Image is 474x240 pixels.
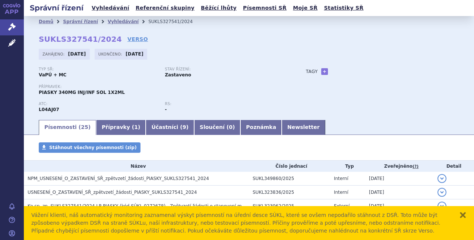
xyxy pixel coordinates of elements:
span: Zahájeno: [42,51,66,57]
td: [DATE] [365,199,434,213]
abbr: (?) [413,164,418,169]
strong: VaPÚ + MC [39,72,66,78]
span: Interní [334,190,348,195]
button: detail [437,174,446,183]
td: SUKL323836/2025 [249,186,330,199]
th: Typ [330,161,365,172]
a: Stáhnout všechny písemnosti (zip) [39,142,140,153]
div: Vážení klienti, náš automatický monitoring zaznamenal výskyt písemností na úřední desce SÚKL, kte... [31,211,452,235]
p: Stav řízení: [165,67,283,72]
span: NPM_USNESENÍ_O_ZASTAVENÍ_SŘ_zpětvzetí_žádosti_PIASKY_SUKLS327541_2024 [28,176,209,181]
strong: [DATE] [68,51,86,57]
th: Zveřejněno [365,161,434,172]
a: Písemnosti SŘ [241,3,289,13]
a: Písemnosti (25) [39,120,96,135]
span: Externí [334,203,350,209]
span: Stáhnout všechny písemnosti (zip) [49,145,137,150]
strong: KROVALIMAB [39,107,59,112]
button: detail [437,202,446,211]
a: Účastníci (9) [146,120,194,135]
span: PIASKY 340MG INJ/INF SOL 1X2ML [39,90,125,95]
td: [DATE] [365,172,434,186]
a: Newsletter [282,120,325,135]
th: Název [24,161,249,172]
a: Domů [39,19,53,24]
button: zavřít [459,211,467,219]
span: 9 [183,124,186,130]
strong: Zastaveno [165,72,191,78]
span: Ke sp. zn. SUKLS327541/2024 LP PIASKY (kód SÚKL 0272678) - Zpětvzetí žádosti o stanovení max.ceny... [28,203,320,209]
p: Přípravek: [39,85,291,89]
a: Přípravky (1) [96,120,146,135]
th: Detail [434,161,474,172]
strong: [DATE] [126,51,143,57]
a: VERSO [127,35,148,43]
th: Číslo jednací [249,161,330,172]
p: ATC: [39,102,157,106]
a: Vyhledávání [108,19,139,24]
span: 25 [81,124,88,130]
a: Referenční skupiny [133,3,197,13]
span: 0 [229,124,233,130]
h2: Správní řízení [24,3,89,13]
button: detail [437,188,446,197]
span: Ukončeno: [98,51,124,57]
a: Správní řízení [63,19,98,24]
td: SUKL323062/2025 [249,199,330,213]
strong: SUKLS327541/2024 [39,35,122,44]
span: 1 [134,124,138,130]
p: RS: [165,102,283,106]
td: [DATE] [365,186,434,199]
strong: - [165,107,167,112]
p: Typ SŘ: [39,67,157,72]
a: Běžící lhůty [199,3,239,13]
a: Statistiky SŘ [322,3,366,13]
h3: Tagy [306,67,318,76]
a: Poznámka [240,120,282,135]
a: Vyhledávání [89,3,132,13]
a: Sloučení (0) [194,120,240,135]
a: + [321,68,328,75]
span: Interní [334,176,348,181]
a: Moje SŘ [291,3,320,13]
td: SUKL349860/2025 [249,172,330,186]
li: SUKLS327541/2024 [148,16,202,27]
span: USNESENÍ_O_ZASTAVENÍ_SŘ_zpětvzetí_žádosti_PIASKY_SUKLS327541_2024 [28,190,197,195]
